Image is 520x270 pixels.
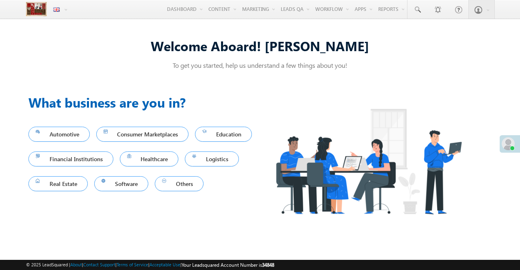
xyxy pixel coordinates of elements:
[36,178,80,189] span: Real Estate
[28,37,492,54] div: Welcome Aboard! [PERSON_NAME]
[262,262,274,268] span: 34848
[104,129,182,140] span: Consumer Marketplaces
[83,262,115,267] a: Contact Support
[202,129,245,140] span: Education
[28,61,492,69] p: To get you started, help us understand a few things about you!
[117,262,148,267] a: Terms of Service
[28,93,260,112] h3: What business are you in?
[102,178,141,189] span: Software
[26,261,274,269] span: © 2025 LeadSquared | | | | |
[162,178,196,189] span: Others
[36,153,106,164] span: Financial Institutions
[36,129,82,140] span: Automotive
[70,262,82,267] a: About
[127,153,171,164] span: Healthcare
[260,93,477,230] img: Industry.png
[26,2,47,16] img: Custom Logo
[192,153,232,164] span: Logistics
[149,262,180,267] a: Acceptable Use
[182,262,274,268] span: Your Leadsquared Account Number is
